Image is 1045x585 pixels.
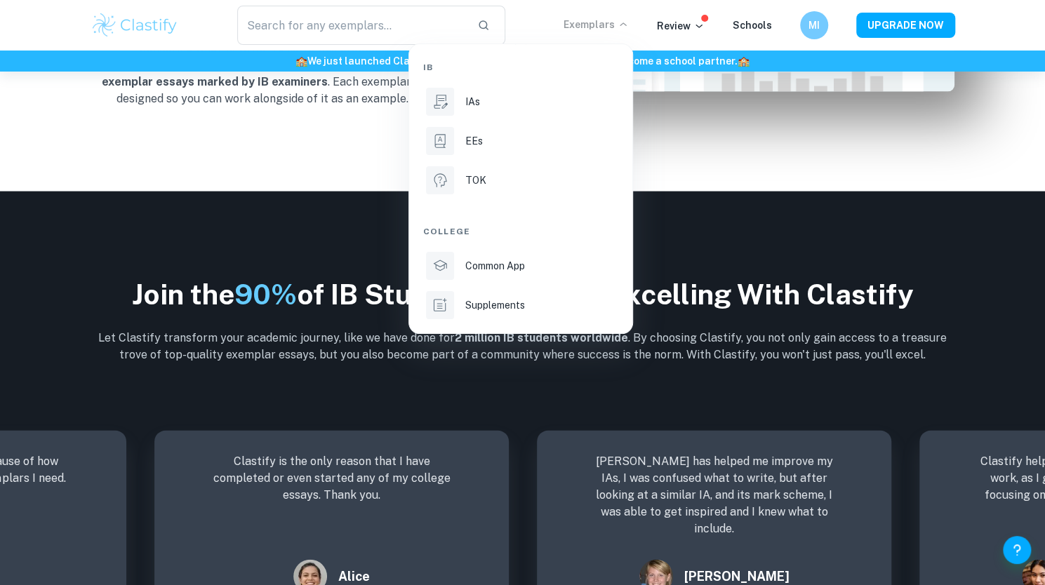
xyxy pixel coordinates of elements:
[465,94,480,109] p: IAs
[423,124,618,158] a: EEs
[465,258,525,274] p: Common App
[423,249,618,283] a: Common App
[423,61,433,74] span: IB
[465,133,483,149] p: EEs
[423,225,470,238] span: College
[465,297,525,313] p: Supplements
[423,85,618,119] a: IAs
[465,173,486,188] p: TOK
[423,288,618,322] a: Supplements
[423,163,618,197] a: TOK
